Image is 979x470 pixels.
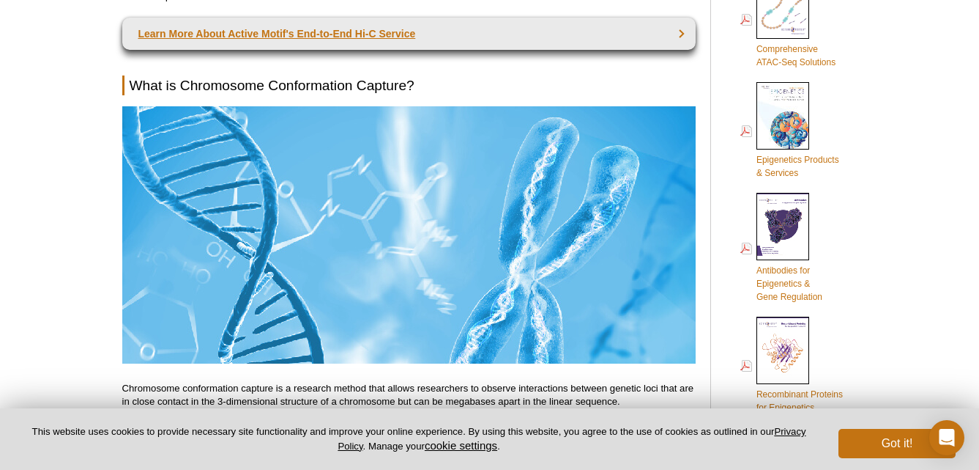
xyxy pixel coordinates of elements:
[425,439,497,452] button: cookie settings
[740,315,843,416] a: Recombinant Proteinsfor Epigenetics
[838,429,956,458] button: Got it!
[122,76,696,95] h2: What is Chromosome Conformation Capture?
[122,106,696,364] img: Chromosome Conformation Capture
[122,18,696,50] a: Learn More About Active Motif's End-to-End Hi-C Service
[740,191,822,305] a: Antibodies forEpigenetics &Gene Regulation
[338,426,805,451] a: Privacy Policy
[929,420,964,455] div: Open Intercom Messenger
[122,382,696,408] p: Chromosome conformation capture is a research method that allows researchers to observe interacti...
[756,82,809,150] img: Epi_brochure_140604_cover_web_70x200
[23,425,814,453] p: This website uses cookies to provide necessary site functionality and improve your online experie...
[756,155,839,178] span: Epigenetics Products & Services
[756,389,843,413] span: Recombinant Proteins for Epigenetics
[756,317,809,384] img: Rec_prots_140604_cover_web_70x200
[756,44,835,67] span: Comprehensive ATAC-Seq Solutions
[756,265,822,302] span: Antibodies for Epigenetics & Gene Regulation
[756,193,809,260] img: Abs_epi_2015_cover_web_70x200
[740,81,839,181] a: Epigenetics Products& Services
